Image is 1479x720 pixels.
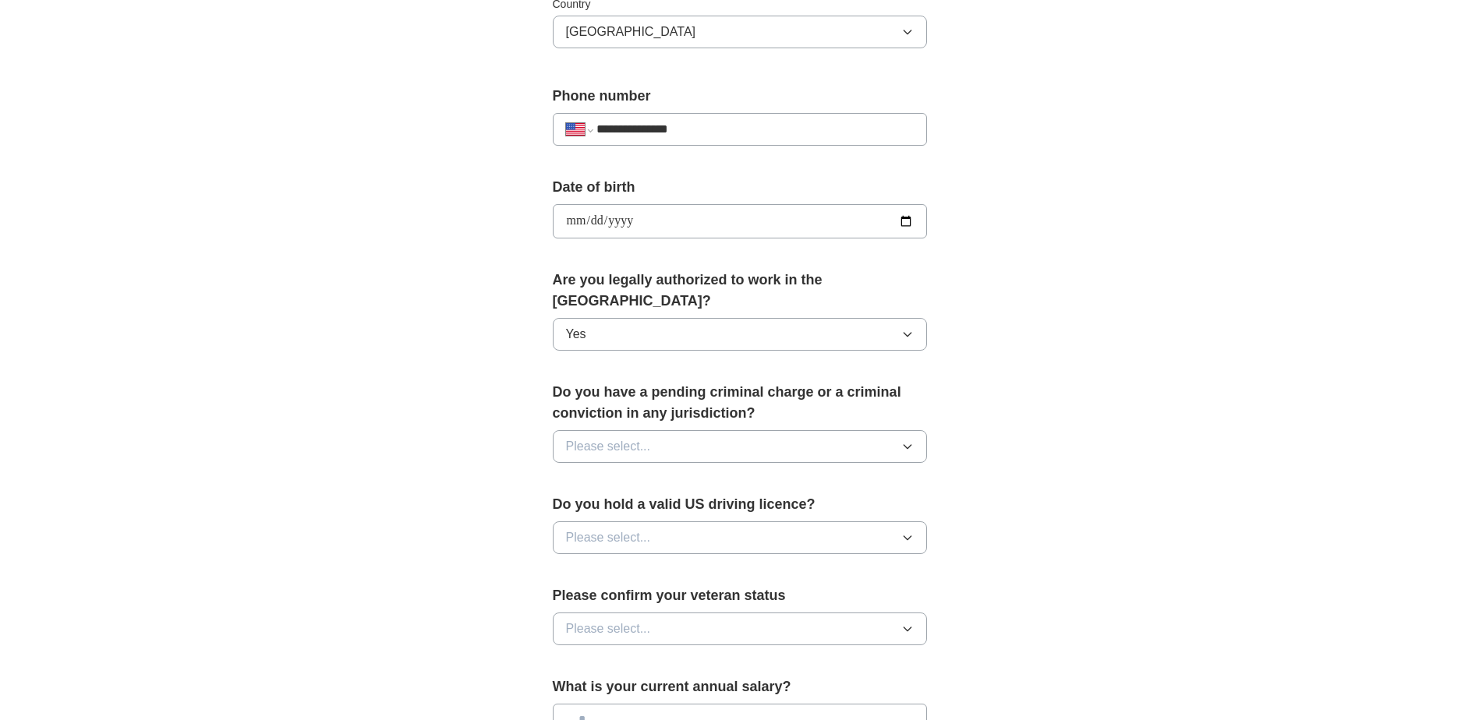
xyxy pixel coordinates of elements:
[553,585,927,606] label: Please confirm your veteran status
[553,86,927,107] label: Phone number
[553,318,927,351] button: Yes
[566,325,586,344] span: Yes
[553,676,927,697] label: What is your current annual salary?
[566,23,696,41] span: [GEOGRAPHIC_DATA]
[553,494,927,515] label: Do you hold a valid US driving licence?
[566,528,651,547] span: Please select...
[566,619,651,638] span: Please select...
[553,612,927,645] button: Please select...
[553,270,927,312] label: Are you legally authorized to work in the [GEOGRAPHIC_DATA]?
[553,177,927,198] label: Date of birth
[553,521,927,554] button: Please select...
[553,382,927,424] label: Do you have a pending criminal charge or a criminal conviction in any jurisdiction?
[566,437,651,456] span: Please select...
[553,16,927,48] button: [GEOGRAPHIC_DATA]
[553,430,927,463] button: Please select...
